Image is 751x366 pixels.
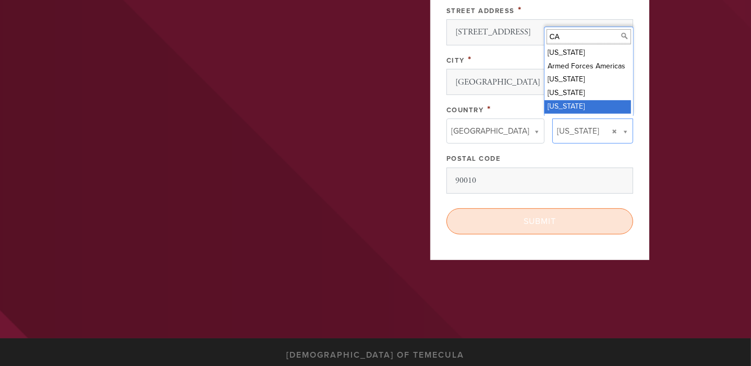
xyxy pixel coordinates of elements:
[544,73,631,87] div: [US_STATE]
[446,7,515,15] label: Street Address
[557,124,599,138] span: [US_STATE]
[446,56,465,65] label: City
[544,100,631,114] div: [US_STATE]
[446,155,501,163] label: Postal Code
[446,208,633,234] input: Submit
[544,46,631,60] div: [US_STATE]
[544,87,631,100] div: [US_STATE]
[468,54,473,65] span: This field is required.
[287,350,465,360] h3: [DEMOGRAPHIC_DATA] of Temecula
[518,4,523,16] span: This field is required.
[451,124,529,138] span: [GEOGRAPHIC_DATA]
[446,119,544,144] a: [GEOGRAPHIC_DATA]
[544,60,631,74] div: Armed Forces Americas
[552,119,633,144] a: [US_STATE]
[487,103,491,115] span: This field is required.
[446,106,484,114] label: Country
